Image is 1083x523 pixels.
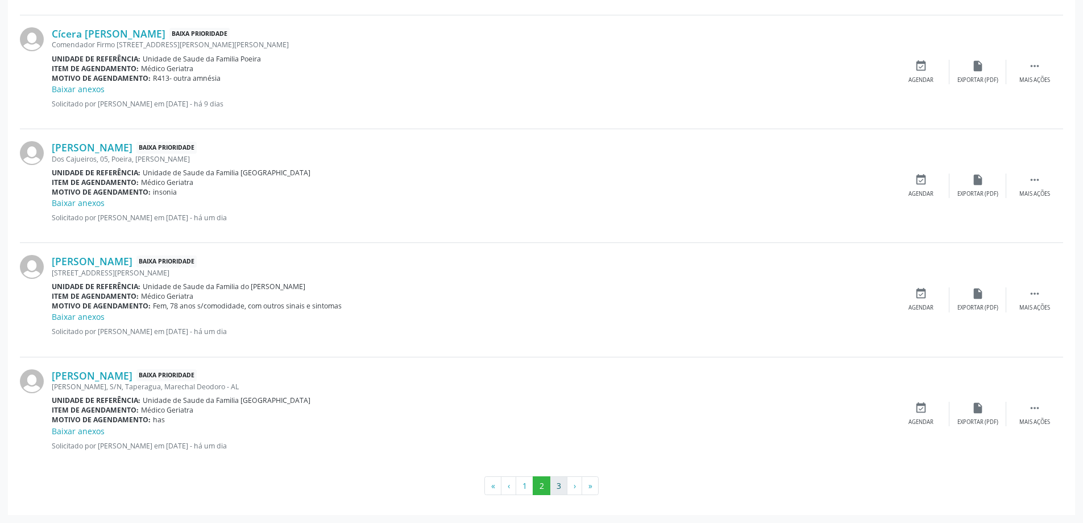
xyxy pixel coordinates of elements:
[908,304,933,312] div: Agendar
[52,282,140,291] b: Unidade de referência:
[582,476,599,496] button: Go to last page
[915,287,927,300] i: event_available
[52,168,140,178] b: Unidade de referência:
[957,76,998,84] div: Exportar (PDF)
[52,141,132,154] a: [PERSON_NAME]
[1019,76,1050,84] div: Mais ações
[516,476,533,496] button: Go to page 1
[52,27,165,40] a: Cícera [PERSON_NAME]
[52,213,893,223] p: Solicitado por [PERSON_NAME] em [DATE] - há um dia
[141,64,193,73] span: Médico Geriatra
[52,178,139,187] b: Item de agendamento:
[915,174,927,186] i: event_available
[52,73,151,83] b: Motivo de agendamento:
[1028,287,1041,300] i: 
[533,476,550,496] button: Go to page 2
[52,291,139,301] b: Item de agendamento:
[141,405,193,415] span: Médico Geriatra
[567,476,582,496] button: Go to next page
[52,54,140,64] b: Unidade de referência:
[52,396,140,405] b: Unidade de referência:
[52,405,139,415] b: Item de agendamento:
[52,441,893,451] p: Solicitado por [PERSON_NAME] em [DATE] - há um dia
[550,476,567,496] button: Go to page 3
[20,476,1063,496] ul: Pagination
[1028,174,1041,186] i: 
[52,382,893,392] div: [PERSON_NAME], S/N, Taperagua, Marechal Deodoro - AL
[972,287,984,300] i: insert_drive_file
[52,154,893,164] div: Dos Cajueiros, 05, Poeira, [PERSON_NAME]
[52,187,151,197] b: Motivo de agendamento:
[20,369,44,393] img: img
[141,178,193,187] span: Médico Geriatra
[52,327,893,336] p: Solicitado por [PERSON_NAME] em [DATE] - há um dia
[20,27,44,51] img: img
[52,40,893,50] div: Comendador Firmo [STREET_ADDRESS][PERSON_NAME][PERSON_NAME]
[52,426,105,436] a: Baixar anexos
[136,142,197,154] span: Baixa Prioridade
[20,141,44,165] img: img
[52,311,105,322] a: Baixar anexos
[1028,402,1041,414] i: 
[915,60,927,72] i: event_available
[153,301,342,311] span: Fem, 78 anos s/comodidade, com outros sinais e sintomas
[52,301,151,311] b: Motivo de agendamento:
[52,268,893,278] div: [STREET_ADDRESS][PERSON_NAME]
[52,64,139,73] b: Item de agendamento:
[972,402,984,414] i: insert_drive_file
[153,73,221,83] span: R413- outra amnésia
[1019,190,1050,198] div: Mais ações
[484,476,501,496] button: Go to first page
[908,190,933,198] div: Agendar
[153,187,177,197] span: insonia
[136,369,197,381] span: Baixa Prioridade
[52,415,151,425] b: Motivo de agendamento:
[52,99,893,109] p: Solicitado por [PERSON_NAME] em [DATE] - há 9 dias
[1019,418,1050,426] div: Mais ações
[52,255,132,267] a: [PERSON_NAME]
[141,291,193,301] span: Médico Geriatra
[908,76,933,84] div: Agendar
[1019,304,1050,312] div: Mais ações
[52,197,105,208] a: Baixar anexos
[143,54,261,64] span: Unidade de Saude da Familia Poeira
[143,396,310,405] span: Unidade de Saude da Familia [GEOGRAPHIC_DATA]
[972,174,984,186] i: insert_drive_file
[501,476,516,496] button: Go to previous page
[20,255,44,279] img: img
[153,415,165,425] span: has
[52,84,105,94] a: Baixar anexos
[1028,60,1041,72] i: 
[143,282,305,291] span: Unidade de Saude da Familia do [PERSON_NAME]
[957,418,998,426] div: Exportar (PDF)
[915,402,927,414] i: event_available
[136,256,197,267] span: Baixa Prioridade
[143,168,310,178] span: Unidade de Saude da Familia [GEOGRAPHIC_DATA]
[957,304,998,312] div: Exportar (PDF)
[52,369,132,382] a: [PERSON_NAME]
[169,28,230,40] span: Baixa Prioridade
[972,60,984,72] i: insert_drive_file
[957,190,998,198] div: Exportar (PDF)
[908,418,933,426] div: Agendar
